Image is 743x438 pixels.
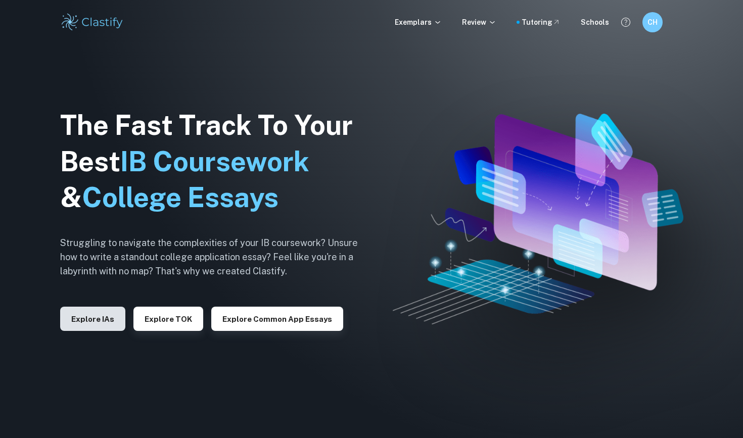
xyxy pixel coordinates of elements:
h6: CH [647,17,659,28]
a: Tutoring [522,17,561,28]
a: Schools [581,17,609,28]
button: Explore Common App essays [211,307,343,331]
img: Clastify hero [393,114,684,324]
h6: Struggling to navigate the complexities of your IB coursework? Unsure how to write a standout col... [60,236,374,278]
p: Exemplars [395,17,442,28]
span: IB Coursework [120,145,309,177]
button: CH [642,12,663,32]
button: Explore IAs [60,307,125,331]
p: Review [462,17,496,28]
h1: The Fast Track To Your Best & [60,107,374,216]
button: Help and Feedback [617,14,634,31]
img: Clastify logo [60,12,124,32]
a: Explore Common App essays [211,314,343,323]
span: College Essays [82,181,278,213]
button: Explore TOK [133,307,203,331]
a: Explore IAs [60,314,125,323]
a: Explore TOK [133,314,203,323]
